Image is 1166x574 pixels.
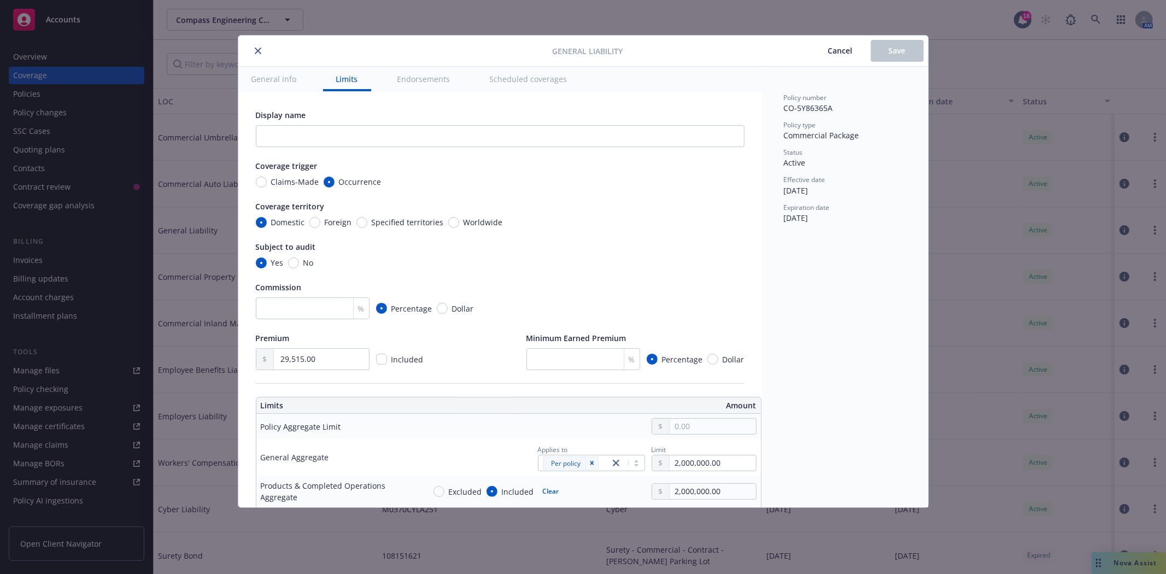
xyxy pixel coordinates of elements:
input: No [288,257,299,268]
span: Excluded [449,486,482,497]
input: Included [487,486,497,497]
button: Endorsements [384,67,464,91]
span: Yes [271,257,284,268]
button: Clear [536,484,566,499]
a: close [610,456,623,470]
input: Excluded [433,486,444,497]
span: Commercial Package [784,130,859,140]
span: Status [784,148,803,157]
span: Per policy [552,458,581,469]
input: Occurrence [324,177,335,188]
div: Products & Completed Operations Aggregate [261,480,416,503]
span: [DATE] [784,213,808,223]
span: Limit [652,445,666,454]
span: Subject to audit [256,242,316,252]
span: [DATE] [784,185,808,196]
span: Applies to [538,445,568,454]
th: Amount [513,397,760,414]
input: Percentage [376,303,387,314]
span: Active [784,157,806,168]
input: Domestic [256,217,267,228]
span: Dollar [723,354,745,365]
th: Limits [256,397,458,414]
button: Save [871,40,924,62]
span: % [358,303,365,314]
div: General Aggregate [261,452,329,463]
input: Yes [256,257,267,268]
input: 0.00 [670,484,755,499]
span: Foreign [325,216,352,228]
span: Coverage territory [256,201,325,212]
input: Worldwide [448,217,459,228]
input: Foreign [309,217,320,228]
input: Dollar [437,303,448,314]
button: General info [238,67,310,91]
span: General Liability [552,45,623,57]
input: Specified territories [356,217,367,228]
span: Per policy [547,458,581,469]
span: Premium [256,333,290,343]
span: Policy type [784,120,816,130]
div: Policy Aggregate Limit [261,421,341,432]
span: Effective date [784,175,825,184]
span: Percentage [662,354,703,365]
span: Included [391,354,424,365]
span: Display name [256,110,306,120]
span: Policy number [784,93,827,102]
span: Included [502,486,534,497]
span: Occurrence [339,176,382,188]
span: No [303,257,314,268]
span: Dollar [452,303,474,314]
input: Percentage [647,354,658,365]
span: Save [889,45,906,56]
div: Remove [object Object] [585,456,599,470]
input: 0.00 [670,419,755,434]
span: Specified territories [372,216,444,228]
span: Percentage [391,303,432,314]
button: Cancel [810,40,871,62]
span: Worldwide [464,216,503,228]
span: Domestic [271,216,305,228]
button: close [251,44,265,57]
span: Cancel [828,45,853,56]
span: Commission [256,282,302,292]
span: CO-5Y86365A [784,103,833,113]
input: 0.00 [274,349,368,370]
button: Limits [323,67,371,91]
button: Scheduled coverages [477,67,581,91]
span: % [629,354,635,365]
span: Claims-Made [271,176,319,188]
input: Claims-Made [256,177,267,188]
input: Dollar [707,354,718,365]
input: 0.00 [670,455,755,471]
span: Coverage trigger [256,161,318,171]
span: Expiration date [784,203,830,212]
span: Minimum Earned Premium [526,333,626,343]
